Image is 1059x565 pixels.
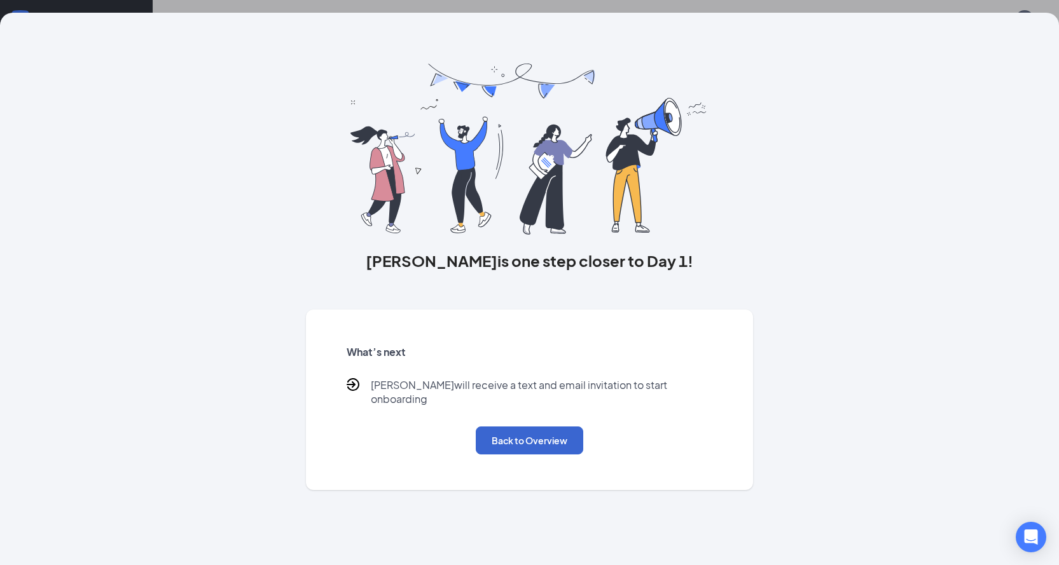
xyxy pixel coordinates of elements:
p: [PERSON_NAME] will receive a text and email invitation to start onboarding [371,378,713,406]
img: you are all set [350,64,709,235]
button: Back to Overview [476,426,583,454]
h5: What’s next [347,345,713,359]
h3: [PERSON_NAME] is one step closer to Day 1! [306,250,754,271]
div: Open Intercom Messenger [1016,522,1046,552]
